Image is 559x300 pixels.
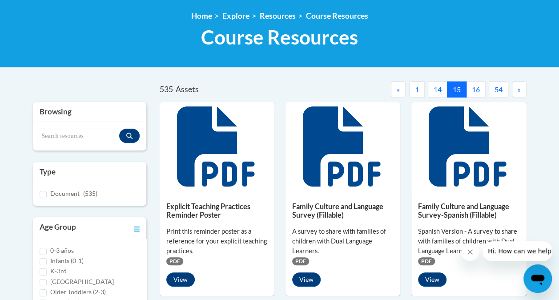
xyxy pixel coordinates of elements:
[119,129,140,143] button: Search resources
[166,202,268,219] h5: Explicit Teaching Practices Reminder Poster
[409,81,425,97] button: 1
[50,277,114,287] label: [GEOGRAPHIC_DATA]
[134,222,140,234] a: Toggle collapse
[523,264,552,293] iframe: Button to launch messaging window
[306,11,368,20] a: Course Resources
[160,85,173,94] span: 535
[418,257,435,265] span: PDF
[5,6,72,13] span: Hi. How can we help?
[40,129,119,144] input: Search resources
[191,11,212,20] a: Home
[222,11,249,20] a: Explore
[428,81,447,97] button: 14
[50,287,106,297] label: Older Toddlers (2-3)
[512,81,527,97] button: Next
[50,190,80,197] span: Document
[166,227,268,256] div: Print this reminder poster as a reference for your explicit teaching practices.
[292,272,321,287] button: View
[176,85,199,94] span: Assets
[292,202,394,219] h5: Family Culture and Language Survey (Fillable)
[292,257,309,265] span: PDF
[489,81,508,97] button: 54
[50,266,67,276] label: K-3rd
[40,106,140,117] h3: Browsing
[483,241,552,261] iframe: Message from company
[466,81,486,97] button: 16
[83,190,97,197] span: (535)
[418,227,519,256] div: Spanish Version - A survey to share with families of children with Dual Language Learners.
[166,272,195,287] button: View
[418,272,446,287] button: View
[50,256,84,266] label: Infants (0-1)
[343,81,527,97] nav: Pagination Navigation
[418,202,519,219] h5: Family Culture and Language Survey-Spanish (Fillable)
[166,257,183,265] span: PDF
[50,246,74,255] label: 0-3 años
[461,243,479,261] iframe: Close message
[292,227,394,256] div: A survey to share with families of children with Dual Language Learners.
[518,85,521,93] span: »
[40,166,140,177] h3: Type
[397,85,400,93] span: «
[447,81,467,97] button: 15
[260,11,296,20] a: Resources
[40,222,76,234] h3: Age Group
[201,25,358,49] span: Course Resources
[391,81,406,97] button: Previous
